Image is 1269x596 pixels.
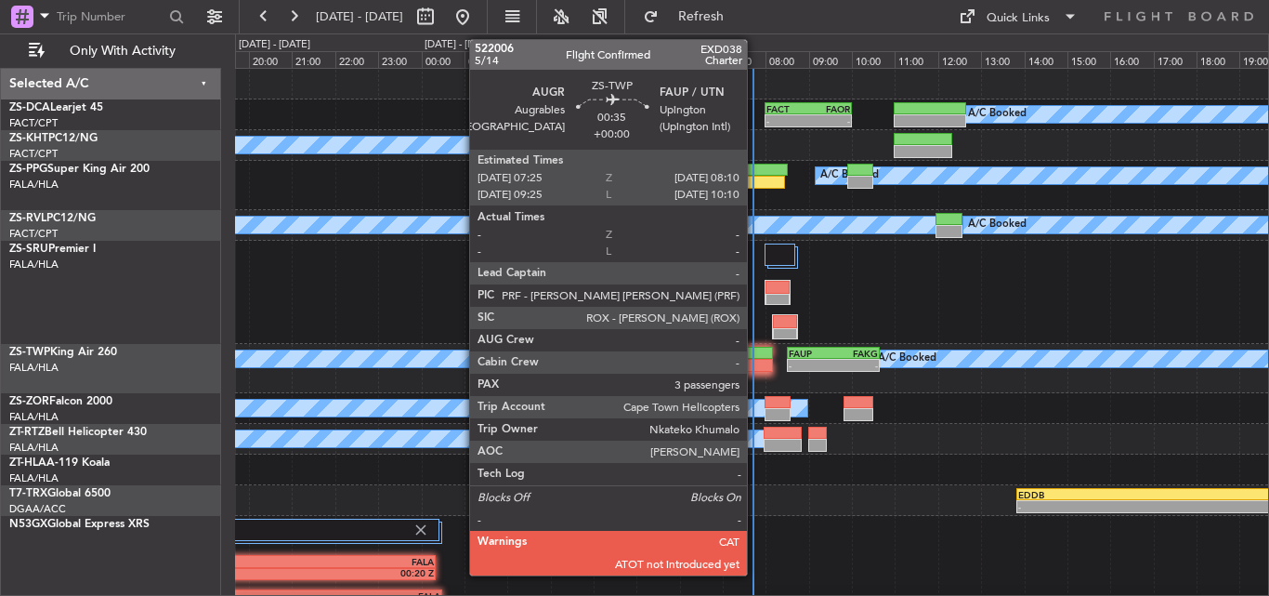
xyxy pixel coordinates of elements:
[938,51,981,68] div: 12:00
[1154,51,1197,68] div: 17:00
[852,51,895,68] div: 10:00
[9,519,150,530] a: N53GXGlobal Express XRS
[9,457,46,469] span: ZT-HLA
[595,165,638,176] div: FVRG
[267,567,434,578] div: 00:20 Z
[9,396,112,407] a: ZS-ZORFalcon 2000
[9,410,59,424] a: FALA/HLA
[9,213,96,224] a: ZS-RVLPC12/NG
[808,103,850,114] div: FAOR
[9,347,117,358] a: ZS-TWPKing Air 260
[1018,501,1162,512] div: -
[464,51,507,68] div: 01:00
[723,51,765,68] div: 07:00
[9,488,111,499] a: T7-TRXGlobal 6500
[968,211,1027,239] div: A/C Booked
[895,51,937,68] div: 11:00
[1110,51,1153,68] div: 16:00
[808,115,850,126] div: -
[9,361,59,375] a: FALA/HLA
[412,522,429,538] img: gray-close.svg
[9,488,47,499] span: T7-TRX
[9,102,103,113] a: ZS-DCALearjet 45
[9,164,47,175] span: ZS-PPG
[316,8,403,25] span: [DATE] - [DATE]
[662,10,740,23] span: Refresh
[239,37,310,53] div: [DATE] - [DATE]
[9,441,59,455] a: FALA/HLA
[108,523,412,538] label: 2 Flight Legs
[9,227,58,241] a: FACT/CPT
[789,360,833,371] div: -
[9,502,66,516] a: DGAA/ACC
[48,45,196,58] span: Only With Activity
[1067,51,1110,68] div: 15:00
[765,51,808,68] div: 08:00
[9,244,96,255] a: ZS-SRUPremier I
[20,36,202,66] button: Only With Activity
[968,100,1027,128] div: A/C Booked
[9,133,98,144] a: ZS-KHTPC12/NG
[634,2,746,32] button: Refresh
[552,165,595,176] div: FALA
[9,116,58,130] a: FACT/CPT
[9,471,59,485] a: FALA/HLA
[425,37,496,53] div: [DATE] - [DATE]
[9,457,110,469] a: ZT-HLAA-119 Koala
[833,348,878,359] div: FAKG
[292,51,334,68] div: 21:00
[9,396,49,407] span: ZS-ZOR
[378,51,421,68] div: 23:00
[9,133,48,144] span: ZS-KHT
[766,115,808,126] div: -
[422,51,464,68] div: 00:00
[878,345,936,373] div: A/C Booked
[680,51,723,68] div: 06:00
[597,177,639,188] div: 05:07 Z
[9,347,50,358] span: ZS-TWP
[820,162,879,190] div: A/C Booked
[981,51,1024,68] div: 13:00
[594,51,636,68] div: 04:00
[636,51,679,68] div: 05:00
[507,51,550,68] div: 02:00
[987,9,1050,28] div: Quick Links
[9,519,47,530] span: N53GX
[551,51,594,68] div: 03:00
[267,556,434,567] div: FALA
[1197,51,1239,68] div: 18:00
[9,213,46,224] span: ZS-RVL
[766,103,808,114] div: FACT
[1025,51,1067,68] div: 14:00
[9,164,150,175] a: ZS-PPGSuper King Air 200
[9,244,48,255] span: ZS-SRU
[9,102,50,113] span: ZS-DCA
[9,427,147,438] a: ZT-RTZBell Helicopter 430
[9,178,59,192] a: FALA/HLA
[335,51,378,68] div: 22:00
[555,177,596,188] div: 03:05 Z
[9,147,58,161] a: FACT/CPT
[57,3,164,31] input: Trip Number
[949,2,1087,32] button: Quick Links
[9,258,59,272] a: FALA/HLA
[249,51,292,68] div: 20:00
[789,348,833,359] div: FAUP
[833,360,878,371] div: -
[9,427,45,438] span: ZT-RTZ
[1018,489,1162,500] div: EDDB
[809,51,852,68] div: 09:00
